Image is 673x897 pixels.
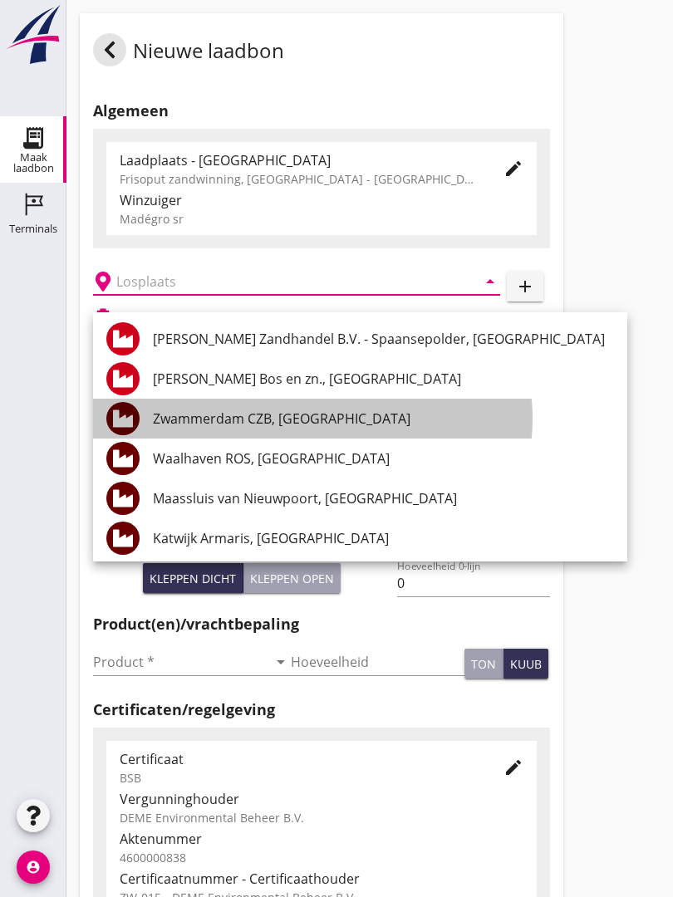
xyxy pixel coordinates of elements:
[120,309,204,324] h2: Beladen vaartuig
[93,649,268,675] input: Product *
[93,698,550,721] h2: Certificaten/regelgeving
[153,448,614,468] div: Waalhaven ROS, [GEOGRAPHIC_DATA]
[120,809,523,826] div: DEME Environmental Beheer B.V.
[3,4,63,66] img: logo-small.a267ee39.svg
[120,150,477,170] div: Laadplaats - [GEOGRAPHIC_DATA]
[93,613,550,635] h2: Product(en)/vrachtbepaling
[120,789,523,809] div: Vergunninghouder
[120,170,477,188] div: Frisoput zandwinning, [GEOGRAPHIC_DATA] - [GEOGRAPHIC_DATA].
[153,488,614,508] div: Maassluis van Nieuwpoort, [GEOGRAPHIC_DATA]
[271,652,291,672] i: arrow_drop_down
[504,649,548,679] button: kuub
[243,563,341,593] button: Kleppen open
[504,757,523,777] i: edit
[120,769,477,787] div: BSB
[120,869,523,889] div: Certificaatnummer - Certificaathouder
[9,223,57,234] div: Terminals
[480,272,500,292] i: arrow_drop_down
[464,649,504,679] button: ton
[120,749,477,769] div: Certificaat
[120,829,523,849] div: Aktenummer
[153,329,614,349] div: [PERSON_NAME] Zandhandel B.V. - Spaansepolder, [GEOGRAPHIC_DATA]
[93,33,284,73] div: Nieuwe laadbon
[504,159,523,179] i: edit
[153,369,614,389] div: [PERSON_NAME] Bos en zn., [GEOGRAPHIC_DATA]
[116,268,454,295] input: Losplaats
[93,100,550,122] h2: Algemeen
[510,655,542,673] div: kuub
[153,409,614,429] div: Zwammerdam CZB, [GEOGRAPHIC_DATA]
[397,570,549,596] input: Hoeveelheid 0-lijn
[515,277,535,297] i: add
[150,570,236,587] div: Kleppen dicht
[153,528,614,548] div: Katwijk Armaris, [GEOGRAPHIC_DATA]
[143,563,243,593] button: Kleppen dicht
[120,849,523,866] div: 4600000838
[120,190,523,210] div: Winzuiger
[471,655,496,673] div: ton
[250,570,334,587] div: Kleppen open
[17,850,50,884] i: account_circle
[120,210,523,228] div: Madégro sr
[291,649,465,675] input: Hoeveelheid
